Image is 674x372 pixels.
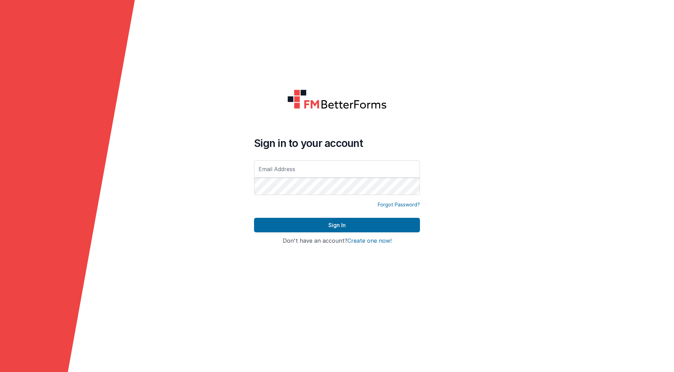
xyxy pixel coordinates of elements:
[378,201,420,208] a: Forgot Password?
[254,137,420,149] h4: Sign in to your account
[254,218,420,232] button: Sign In
[347,238,392,244] button: Create one now!
[254,238,420,244] h4: Don't have an account?
[254,160,420,178] input: Email Address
